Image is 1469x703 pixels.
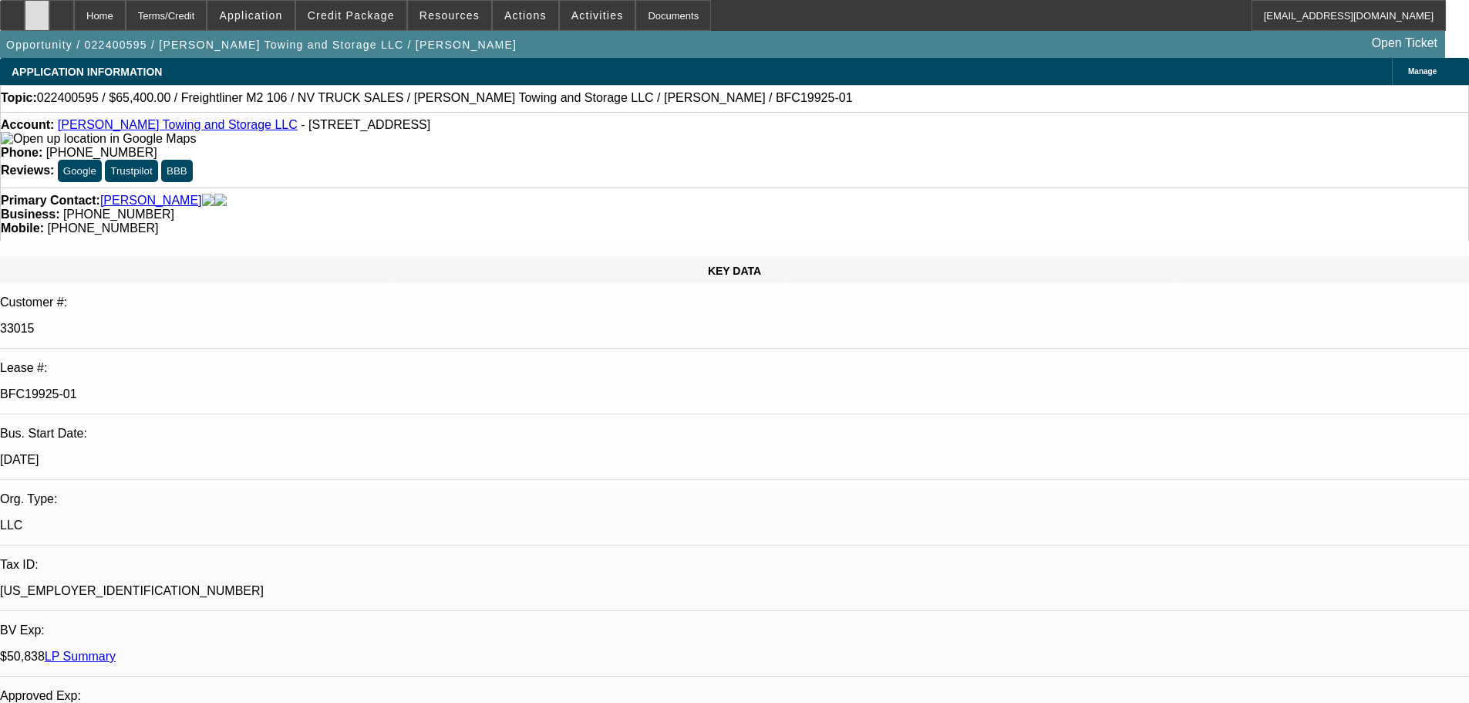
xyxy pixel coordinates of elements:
[571,9,624,22] span: Activities
[1,208,59,221] strong: Business:
[105,160,157,182] button: Trustpilot
[100,194,202,208] a: [PERSON_NAME]
[296,1,406,30] button: Credit Package
[1,164,54,177] strong: Reviews:
[6,39,517,51] span: Opportunity / 022400595 / [PERSON_NAME] Towing and Storage LLC / [PERSON_NAME]
[1,118,54,131] strong: Account:
[560,1,635,30] button: Activities
[419,9,480,22] span: Resources
[1,132,196,146] img: Open up location in Google Maps
[308,9,395,22] span: Credit Package
[1,221,44,235] strong: Mobile:
[408,1,491,30] button: Resources
[202,194,214,208] img: facebook-icon.png
[1,91,37,105] strong: Topic:
[504,9,547,22] span: Actions
[1408,67,1437,76] span: Manage
[301,118,430,131] span: - [STREET_ADDRESS]
[1,132,196,145] a: View Google Maps
[207,1,294,30] button: Application
[1,194,100,208] strong: Primary Contact:
[214,194,227,208] img: linkedin-icon.png
[37,91,853,105] span: 022400595 / $65,400.00 / Freightliner M2 106 / NV TRUCK SALES / [PERSON_NAME] Towing and Storage ...
[58,160,102,182] button: Google
[45,650,116,663] a: LP Summary
[46,146,157,159] span: [PHONE_NUMBER]
[63,208,174,221] span: [PHONE_NUMBER]
[219,9,282,22] span: Application
[12,66,162,78] span: APPLICATION INFORMATION
[708,265,761,277] span: KEY DATA
[161,160,193,182] button: BBB
[58,118,298,131] a: [PERSON_NAME] Towing and Storage LLC
[493,1,558,30] button: Actions
[47,221,158,235] span: [PHONE_NUMBER]
[1,146,42,159] strong: Phone:
[1366,30,1444,56] a: Open Ticket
